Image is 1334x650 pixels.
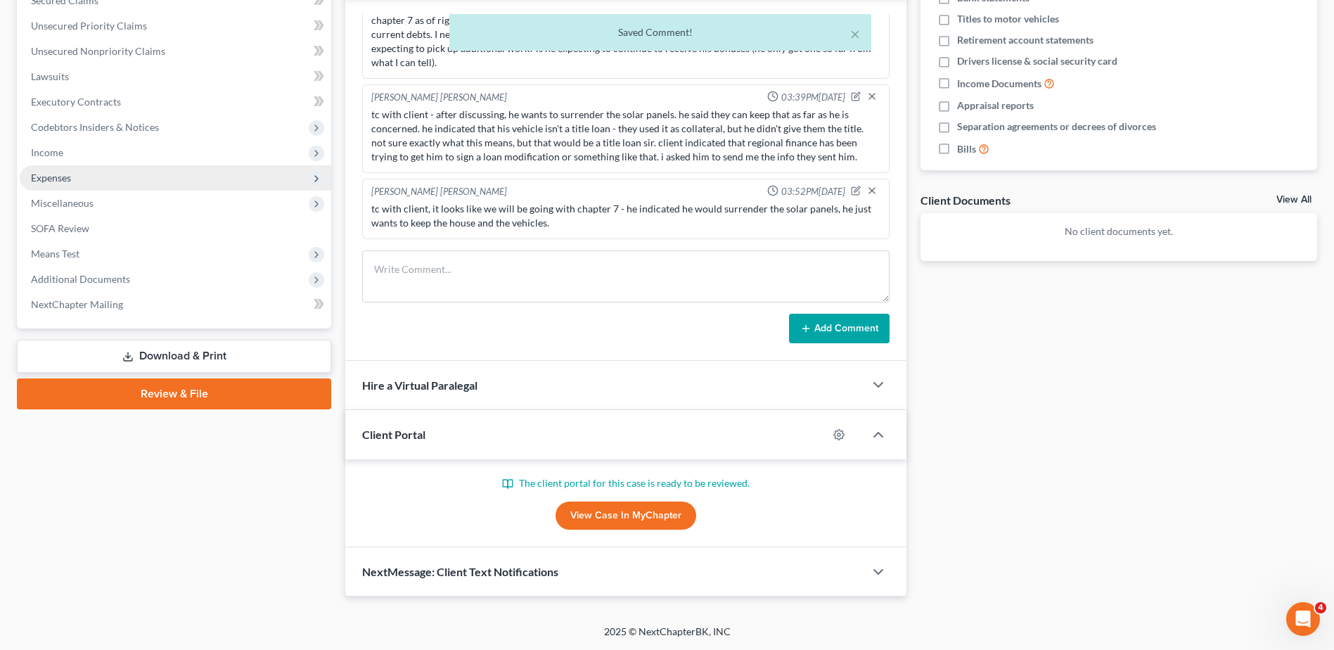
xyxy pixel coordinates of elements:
[20,216,331,241] a: SOFA Review
[556,502,696,530] a: View Case in MyChapter
[20,13,331,39] a: Unsecured Priority Claims
[781,185,845,198] span: 03:52PM[DATE]
[31,121,159,133] span: Codebtors Insiders & Notices
[371,202,880,230] div: tc with client, it looks like we will be going with chapter 7 - he indicated he would surrender t...
[371,185,507,199] div: [PERSON_NAME] [PERSON_NAME]
[921,193,1011,208] div: Client Documents
[957,120,1156,134] span: Separation agreements or decrees of divorces
[17,378,331,409] a: Review & File
[31,172,71,184] span: Expenses
[932,224,1306,238] p: No client documents yet.
[20,292,331,317] a: NextChapter Mailing
[267,625,1068,650] div: 2025 © NextChapterBK, INC
[1315,602,1326,613] span: 4
[371,91,507,105] div: [PERSON_NAME] [PERSON_NAME]
[1276,195,1311,205] a: View All
[371,108,880,164] div: tc with client - after discussing, he wants to surrender the solar panels. he said they can keep ...
[957,98,1034,113] span: Appraisal reports
[1286,602,1320,636] iframe: Intercom live chat
[362,476,890,490] p: The client portal for this case is ready to be reviewed.
[31,96,121,108] span: Executory Contracts
[957,12,1059,26] span: Titles to motor vehicles
[789,314,890,343] button: Add Comment
[31,197,94,209] span: Miscellaneous
[31,222,89,234] span: SOFA Review
[362,378,477,392] span: Hire a Virtual Paralegal
[17,340,331,373] a: Download & Print
[362,428,425,441] span: Client Portal
[850,25,860,42] button: ×
[31,298,123,310] span: NextChapter Mailing
[957,142,976,156] span: Bills
[781,91,845,104] span: 03:39PM[DATE]
[31,273,130,285] span: Additional Documents
[461,25,860,39] div: Saved Comment!
[20,89,331,115] a: Executory Contracts
[31,248,79,260] span: Means Test
[20,64,331,89] a: Lawsuits
[362,565,558,578] span: NextMessage: Client Text Notifications
[31,146,63,158] span: Income
[31,70,69,82] span: Lawsuits
[957,77,1041,91] span: Income Documents
[957,54,1117,68] span: Drivers license & social security card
